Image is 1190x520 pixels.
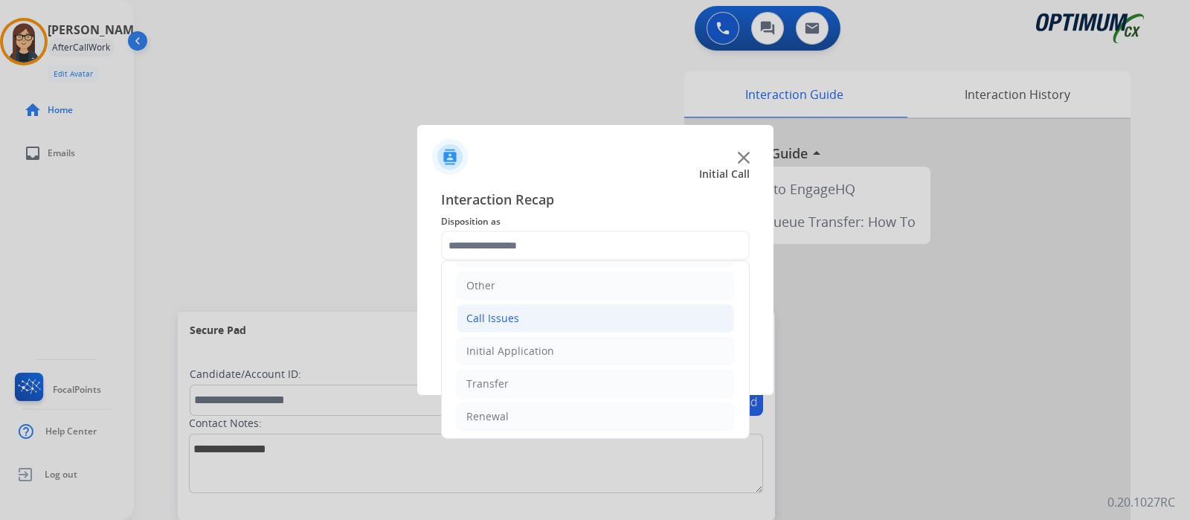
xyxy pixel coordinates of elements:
[466,278,495,293] div: Other
[1107,493,1175,511] p: 0.20.1027RC
[441,189,750,213] span: Interaction Recap
[466,376,509,391] div: Transfer
[441,213,750,231] span: Disposition as
[466,344,554,359] div: Initial Application
[432,139,468,175] img: contactIcon
[466,409,509,424] div: Renewal
[699,167,750,182] span: Initial Call
[466,311,519,326] div: Call Issues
